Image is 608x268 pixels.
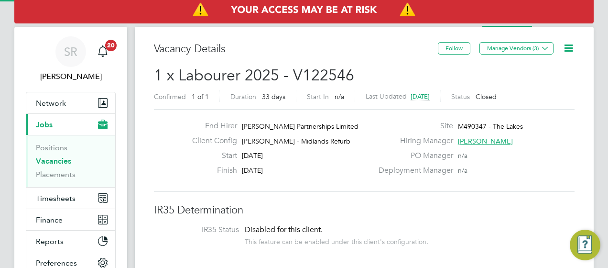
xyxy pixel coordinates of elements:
span: Closed [476,92,497,101]
span: Disabled for this client. [245,225,323,234]
span: Finance [36,215,63,224]
span: n/a [458,151,467,160]
div: This feature can be enabled under this client's configuration. [245,235,428,246]
label: End Hirer [185,121,237,131]
a: Positions [36,143,67,152]
span: [DATE] [411,92,430,100]
label: PO Manager [373,151,453,161]
span: Samantha Robinson [26,71,116,82]
label: Deployment Manager [373,166,453,176]
div: Jobs [26,135,115,187]
span: [PERSON_NAME] - Midlands Refurb [242,137,350,145]
button: Finance [26,209,115,230]
span: Preferences [36,258,77,268]
span: [DATE] [242,151,263,160]
span: [PERSON_NAME] [458,137,513,145]
span: M490347 - The Lakes [458,122,523,131]
span: [DATE] [242,166,263,175]
label: Hiring Manager [373,136,453,146]
a: Placements [36,170,76,179]
span: SR [64,45,77,58]
span: Timesheets [36,194,76,203]
label: IR35 Status [163,225,239,235]
label: Confirmed [154,92,186,101]
span: 1 of 1 [192,92,209,101]
button: Engage Resource Center [570,230,600,260]
span: 20 [105,40,117,51]
button: Jobs [26,114,115,135]
button: Network [26,92,115,113]
a: 20 [93,36,112,67]
button: Follow [438,42,470,55]
span: 1 x Labourer 2025 - V122546 [154,66,354,85]
a: SR[PERSON_NAME] [26,36,116,82]
span: n/a [335,92,344,101]
span: 33 days [262,92,285,101]
button: Reports [26,231,115,252]
label: Status [451,92,470,101]
span: Jobs [36,120,53,129]
button: Manage Vendors (3) [479,42,554,55]
label: Duration [230,92,256,101]
label: Last Updated [366,92,407,100]
h3: IR35 Determination [154,203,575,217]
label: Site [373,121,453,131]
label: Start In [307,92,329,101]
a: Vacancies [36,156,71,166]
span: n/a [458,166,467,175]
label: Start [185,151,237,161]
span: Network [36,99,66,108]
span: [PERSON_NAME] Partnerships Limited [242,122,358,131]
label: Client Config [185,136,237,146]
button: Timesheets [26,188,115,209]
label: Finish [185,166,237,176]
span: Reports [36,237,64,246]
h3: Vacancy Details [154,42,438,56]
